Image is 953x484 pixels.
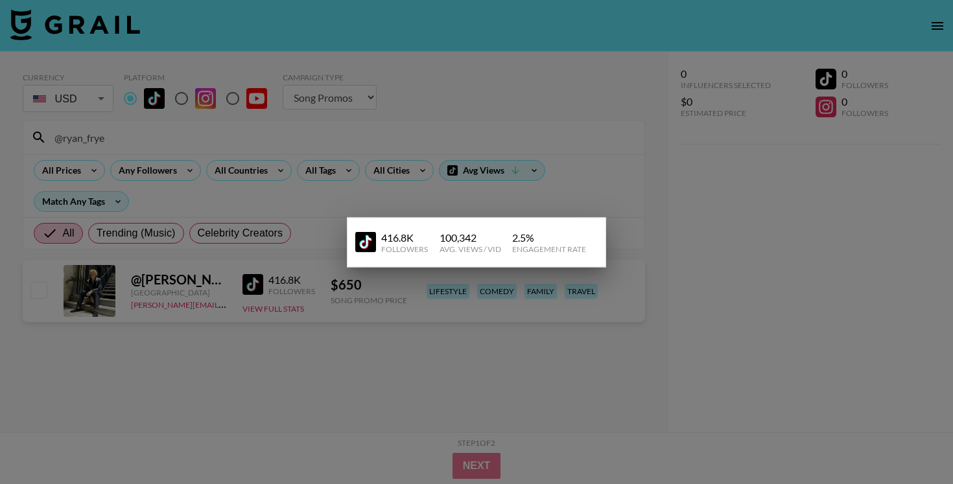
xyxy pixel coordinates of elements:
div: Engagement Rate [512,244,586,253]
div: Avg. Views / Vid [440,244,501,253]
div: 2.5 % [512,231,586,244]
div: 416.8K [381,231,428,244]
div: 100,342 [440,231,501,244]
div: Followers [381,244,428,253]
iframe: Drift Widget Chat Controller [888,419,937,468]
img: YouTube [355,232,376,253]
